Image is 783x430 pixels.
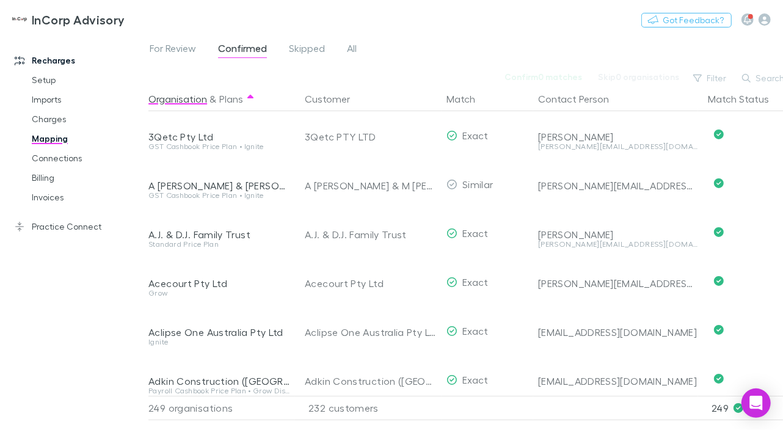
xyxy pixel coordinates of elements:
div: Grow [148,290,290,297]
a: Billing [20,168,155,188]
div: A [PERSON_NAME] & [PERSON_NAME] & M [PERSON_NAME] & P [PERSON_NAME] [148,180,290,192]
div: 3Qetc PTY LTD [305,112,437,161]
button: Contact Person [538,87,624,111]
h3: InCorp Advisory [32,12,125,27]
svg: Confirmed [714,129,724,139]
span: Exact [462,129,489,141]
a: Setup [20,70,155,90]
button: Customer [305,87,365,111]
img: InCorp Advisory's Logo [12,12,27,27]
svg: Confirmed [714,325,724,335]
button: Skip0 organisations [590,70,687,84]
button: Filter [687,71,734,86]
button: Match [446,87,490,111]
button: Organisation [148,87,207,111]
button: Confirm0 matches [497,70,590,84]
div: 249 organisations [148,396,295,420]
div: [PERSON_NAME][EMAIL_ADDRESS][DOMAIN_NAME] [538,180,698,192]
svg: Confirmed [714,276,724,286]
div: 232 customers [295,396,442,420]
span: Similar [462,178,493,190]
div: & [148,87,290,111]
a: Mapping [20,129,155,148]
span: All [347,42,357,58]
svg: Confirmed [714,374,724,384]
a: Invoices [20,188,155,207]
span: Skipped [289,42,325,58]
div: [PERSON_NAME][EMAIL_ADDRESS][DOMAIN_NAME] [538,143,698,150]
div: A [PERSON_NAME] & M [PERSON_NAME] & P [PERSON_NAME] [305,161,437,210]
div: [PERSON_NAME][EMAIL_ADDRESS][DOMAIN_NAME] [538,241,698,248]
span: Exact [462,374,489,385]
div: [EMAIL_ADDRESS][DOMAIN_NAME] [538,375,698,387]
span: Exact [462,325,489,337]
a: Practice Connect [2,217,155,236]
div: Aclipse One Australia Pty Ltd [305,308,437,357]
a: InCorp Advisory [5,5,133,34]
div: Open Intercom Messenger [741,388,771,418]
div: A.J. & D.J. Family Trust [148,228,290,241]
div: Payroll Cashbook Price Plan • Grow Discount A [148,387,290,395]
a: Recharges [2,51,155,70]
div: Acecourt Pty Ltd [305,259,437,308]
a: Connections [20,148,155,168]
div: GST Cashbook Price Plan • Ignite [148,143,290,150]
div: Adkin Construction ([GEOGRAPHIC_DATA]) Pty Ltd [305,357,437,406]
svg: Confirmed [714,227,724,237]
div: Standard Price Plan [148,241,290,248]
span: Exact [462,227,489,239]
div: A.J. & D.J. Family Trust [305,210,437,259]
div: [PERSON_NAME] [538,228,698,241]
div: Aclipse One Australia Pty Ltd [148,326,290,338]
div: Acecourt Pty Ltd [148,277,290,290]
a: Imports [20,90,155,109]
span: Exact [462,276,489,288]
div: GST Cashbook Price Plan • Ignite [148,192,290,199]
div: Adkin Construction ([GEOGRAPHIC_DATA]) Pty Ltd [148,375,290,387]
div: [PERSON_NAME] [538,131,698,143]
button: Plans [219,87,243,111]
div: 3Qetc Pty Ltd [148,131,290,143]
a: Charges [20,109,155,129]
span: For Review [150,42,196,58]
svg: Confirmed [714,178,724,188]
div: Ignite [148,338,290,346]
button: Got Feedback? [641,13,732,27]
div: [EMAIL_ADDRESS][DOMAIN_NAME] [538,326,698,338]
div: [PERSON_NAME][EMAIL_ADDRESS][PERSON_NAME][DOMAIN_NAME] [538,277,698,290]
span: Confirmed [218,42,267,58]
